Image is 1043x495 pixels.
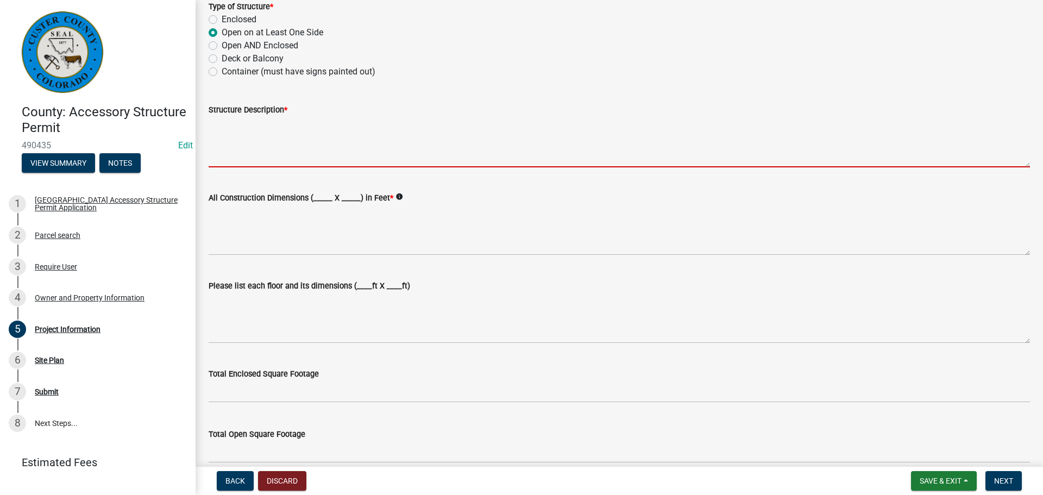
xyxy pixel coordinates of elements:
[178,140,193,151] wm-modal-confirm: Edit Application Number
[35,388,59,396] div: Submit
[35,325,100,333] div: Project Information
[222,52,284,65] label: Deck or Balcony
[35,263,77,271] div: Require User
[258,471,306,491] button: Discard
[22,153,95,173] button: View Summary
[35,356,64,364] div: Site Plan
[22,11,103,93] img: Custer County, Colorado
[9,452,178,473] a: Estimated Fees
[22,159,95,168] wm-modal-confirm: Summary
[9,415,26,432] div: 8
[35,294,144,302] div: Owner and Property Information
[209,3,273,11] label: Type of Structure
[209,371,319,378] label: Total Enclosed Square Footage
[9,195,26,212] div: 1
[217,471,254,491] button: Back
[35,196,178,211] div: [GEOGRAPHIC_DATA] Accessory Structure Permit Application
[222,65,375,78] label: Container (must have signs painted out)
[222,13,256,26] label: Enclosed
[9,321,26,338] div: 5
[985,471,1022,491] button: Next
[209,431,305,438] label: Total Open Square Footage
[9,352,26,369] div: 6
[35,231,80,239] div: Parcel search
[994,477,1013,485] span: Next
[178,140,193,151] a: Edit
[99,153,141,173] button: Notes
[9,289,26,306] div: 4
[209,106,287,114] label: Structure Description
[9,227,26,244] div: 2
[920,477,962,485] span: Save & Exit
[395,193,403,200] i: info
[222,39,298,52] label: Open AND Enclosed
[209,283,410,290] label: Please list each floor and its dimensions (____ft X ____ft)
[222,26,323,39] label: Open on at Least One Side
[9,258,26,275] div: 3
[99,159,141,168] wm-modal-confirm: Notes
[225,477,245,485] span: Back
[22,104,187,136] h4: County: Accessory Structure Permit
[911,471,977,491] button: Save & Exit
[209,195,393,202] label: All Construction Dimensions (_____ X _____) in Feet
[22,140,174,151] span: 490435
[9,383,26,400] div: 7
